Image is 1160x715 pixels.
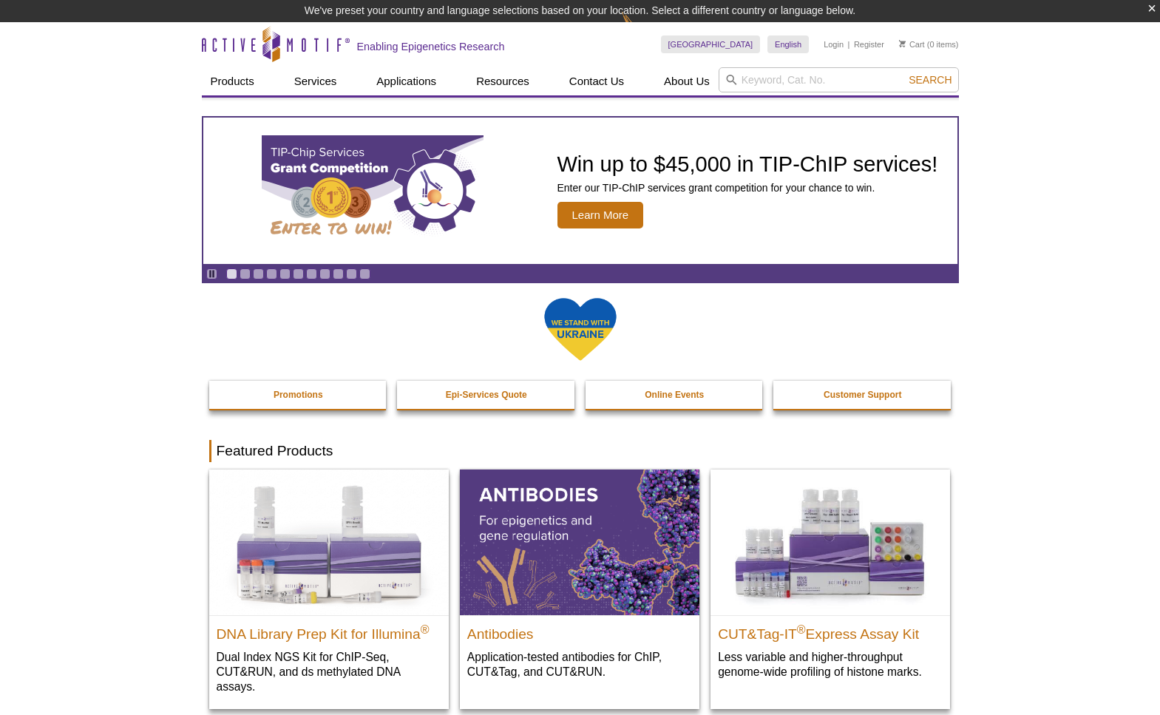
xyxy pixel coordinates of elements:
[767,35,809,53] a: English
[203,118,957,264] a: TIP-ChIP Services Grant Competition Win up to $45,000 in TIP-ChIP services! Enter our TIP-ChIP se...
[854,39,884,50] a: Register
[285,67,346,95] a: Services
[217,620,441,642] h2: DNA Library Prep Kit for Illumina
[899,39,925,50] a: Cart
[346,268,357,279] a: Go to slide 10
[206,268,217,279] a: Toggle autoplay
[209,381,388,409] a: Promotions
[266,268,277,279] a: Go to slide 4
[209,470,449,708] a: DNA Library Prep Kit for Illumina DNA Library Prep Kit for Illumina® Dual Index NGS Kit for ChIP-...
[203,118,957,264] article: TIP-ChIP Services Grant Competition
[467,649,692,680] p: Application-tested antibodies for ChIP, CUT&Tag, and CUT&RUN.
[904,73,956,87] button: Search
[209,440,952,462] h2: Featured Products
[773,381,952,409] a: Customer Support
[333,268,344,279] a: Go to slide 9
[262,135,484,246] img: TIP-ChIP Services Grant Competition
[460,470,699,694] a: All Antibodies Antibodies Application-tested antibodies for ChIP, CUT&Tag, and CUT&RUN.
[279,268,291,279] a: Go to slide 5
[848,35,850,53] li: |
[719,67,959,92] input: Keyword, Cat. No.
[367,67,445,95] a: Applications
[467,620,692,642] h2: Antibodies
[899,40,906,47] img: Your Cart
[293,268,304,279] a: Go to slide 6
[557,202,644,228] span: Learn More
[226,268,237,279] a: Go to slide 1
[357,40,505,53] h2: Enabling Epigenetics Research
[718,649,943,680] p: Less variable and higher-throughput genome-wide profiling of histone marks​.
[359,268,370,279] a: Go to slide 11
[397,381,576,409] a: Epi-Services Quote
[586,381,764,409] a: Online Events
[661,35,761,53] a: [GEOGRAPHIC_DATA]
[824,39,844,50] a: Login
[824,390,901,400] strong: Customer Support
[421,623,430,635] sup: ®
[557,181,938,194] p: Enter our TIP-ChIP services grant competition for your chance to win.
[543,296,617,362] img: We Stand With Ukraine
[710,470,950,694] a: CUT&Tag-IT® Express Assay Kit CUT&Tag-IT®Express Assay Kit Less variable and higher-throughput ge...
[319,268,330,279] a: Go to slide 8
[253,268,264,279] a: Go to slide 3
[446,390,527,400] strong: Epi-Services Quote
[645,390,704,400] strong: Online Events
[274,390,323,400] strong: Promotions
[560,67,633,95] a: Contact Us
[202,67,263,95] a: Products
[460,470,699,614] img: All Antibodies
[655,67,719,95] a: About Us
[557,153,938,175] h2: Win up to $45,000 in TIP-ChIP services!
[217,649,441,694] p: Dual Index NGS Kit for ChIP-Seq, CUT&RUN, and ds methylated DNA assays.
[899,35,959,53] li: (0 items)
[240,268,251,279] a: Go to slide 2
[909,74,952,86] span: Search
[209,470,449,614] img: DNA Library Prep Kit for Illumina
[306,268,317,279] a: Go to slide 7
[718,620,943,642] h2: CUT&Tag-IT Express Assay Kit
[797,623,806,635] sup: ®
[622,11,661,46] img: Change Here
[467,67,538,95] a: Resources
[710,470,950,614] img: CUT&Tag-IT® Express Assay Kit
